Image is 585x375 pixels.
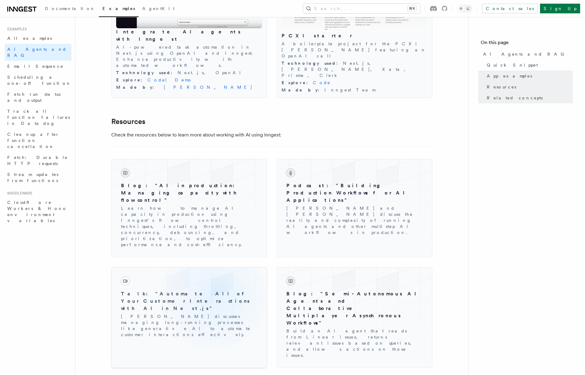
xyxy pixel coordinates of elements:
a: Cleanup after function cancellation [5,129,71,152]
span: Middleware [5,191,33,196]
span: Explore : [282,80,313,85]
a: AI Agents and RAG [481,49,573,60]
span: App examples [487,73,532,79]
a: Cloudflare Workers & Hono environment variables [5,197,71,226]
a: Fetch run status and output [5,89,71,106]
p: Build an AI agent that reads from Linear issues, returns relevant issues based on queries, and al... [286,328,423,358]
h3: Talk: "Automate All of Your Customer Interactions with AI in Next.js" [121,290,257,312]
a: Examples [99,2,139,17]
button: Toggle dark mode [457,5,472,12]
a: Scheduling a one-off function [5,72,71,89]
h3: PCXI starter [282,32,427,40]
span: Examples [102,6,135,11]
span: AI Agents and RAG [7,47,67,58]
div: | [116,77,262,83]
a: Related concepts [484,92,573,103]
span: Documentation [45,6,95,11]
h3: Blog: "Semi-Autonomous AI Agents and Collaborative Multiplayer Asynchronous Workflows" [286,290,423,327]
a: Demo [175,77,192,82]
span: Fetch run status and output [7,92,61,103]
span: Track all function failures in Datadog [7,109,70,126]
div: Next.js, OpenAI [116,70,262,76]
a: Documentation [41,2,99,16]
a: Track all function failures in Datadog [5,106,71,129]
span: Scheduling a one-off function [7,75,71,86]
span: Stream updates from functions [7,172,58,183]
a: AgentKit [139,2,178,16]
span: All examples [7,36,52,41]
a: Email Sequence [5,61,71,72]
a: Sign Up [540,4,580,13]
a: Blog: "AI in production: Managing capacity with flow control"Learn how to manage AI capacity in p... [116,164,262,253]
p: Check the resources below to learn more about working with AI using Inngest: [111,131,355,139]
span: Made by : [282,88,324,92]
h4: On this page [481,39,573,49]
span: Cleanup after function cancellation [7,132,59,149]
p: A boilerplate project for the PCXI [PERSON_NAME] featuring an OpenAI call [282,41,427,59]
p: [PERSON_NAME] discusses managing long-running processes like generative AI to automate customer i... [121,313,257,338]
h3: Integrate AI agents with Inngest [116,28,262,43]
span: Fetch: Durable HTTP requests [7,155,68,166]
span: Made by : [116,85,159,90]
h3: Podcast: "Building Production Workflows for AI Applications" [286,182,423,204]
p: Learn how to manage AI capacity in production using Inngest's flow control techniques, including ... [121,205,257,248]
span: AI Agents and RAG [483,51,567,57]
a: App examples [484,71,573,81]
a: Contact sales [482,4,538,13]
a: All examples [5,33,71,44]
span: Quick Snippet [487,62,538,68]
span: Related concepts [487,95,543,101]
kbd: ⌘K [408,5,416,12]
a: [PERSON_NAME] [159,85,253,90]
div: Inngest Team [282,87,427,93]
span: Cloudflare Workers & Hono environment variables [7,200,67,223]
button: Search...⌘K [303,4,420,13]
span: Explore : [116,77,147,82]
a: Podcast: "Building Production Workflows for AI Applications"[PERSON_NAME] and [PERSON_NAME] discu... [282,164,427,240]
p: AI-powered task automation in Next.js using OpenAI and Inngest. Enhance productivity with automat... [116,44,262,68]
span: Technology used : [116,70,178,75]
h3: Blog: "AI in production: Managing capacity with flow control" [121,182,257,204]
a: Stream updates from functions [5,169,71,186]
div: Next.js, [PERSON_NAME], Xata, Prisma, Clerk [282,60,427,78]
a: Code [313,80,331,85]
a: Resources [111,117,145,126]
span: Technology used : [282,61,343,66]
a: Resources [484,81,573,92]
a: Fetch: Durable HTTP requests [5,152,71,169]
a: AI Agents and RAG [5,44,71,61]
span: Resources [487,84,516,90]
a: Quick Snippet [484,60,573,71]
span: AgentKit [142,6,175,11]
p: [PERSON_NAME] and [PERSON_NAME] discuss the reality and complexity of running AI agents and other... [286,205,423,236]
a: Blog: "Semi-Autonomous AI Agents and Collaborative Multiplayer Asynchronous Workflows"Build an AI... [282,272,427,363]
span: Examples [5,27,27,32]
a: Talk: "Automate All of Your Customer Interactions with AI in Next.js"[PERSON_NAME] discusses mana... [116,272,262,342]
a: Code [147,77,165,82]
span: Email Sequence [7,64,64,69]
